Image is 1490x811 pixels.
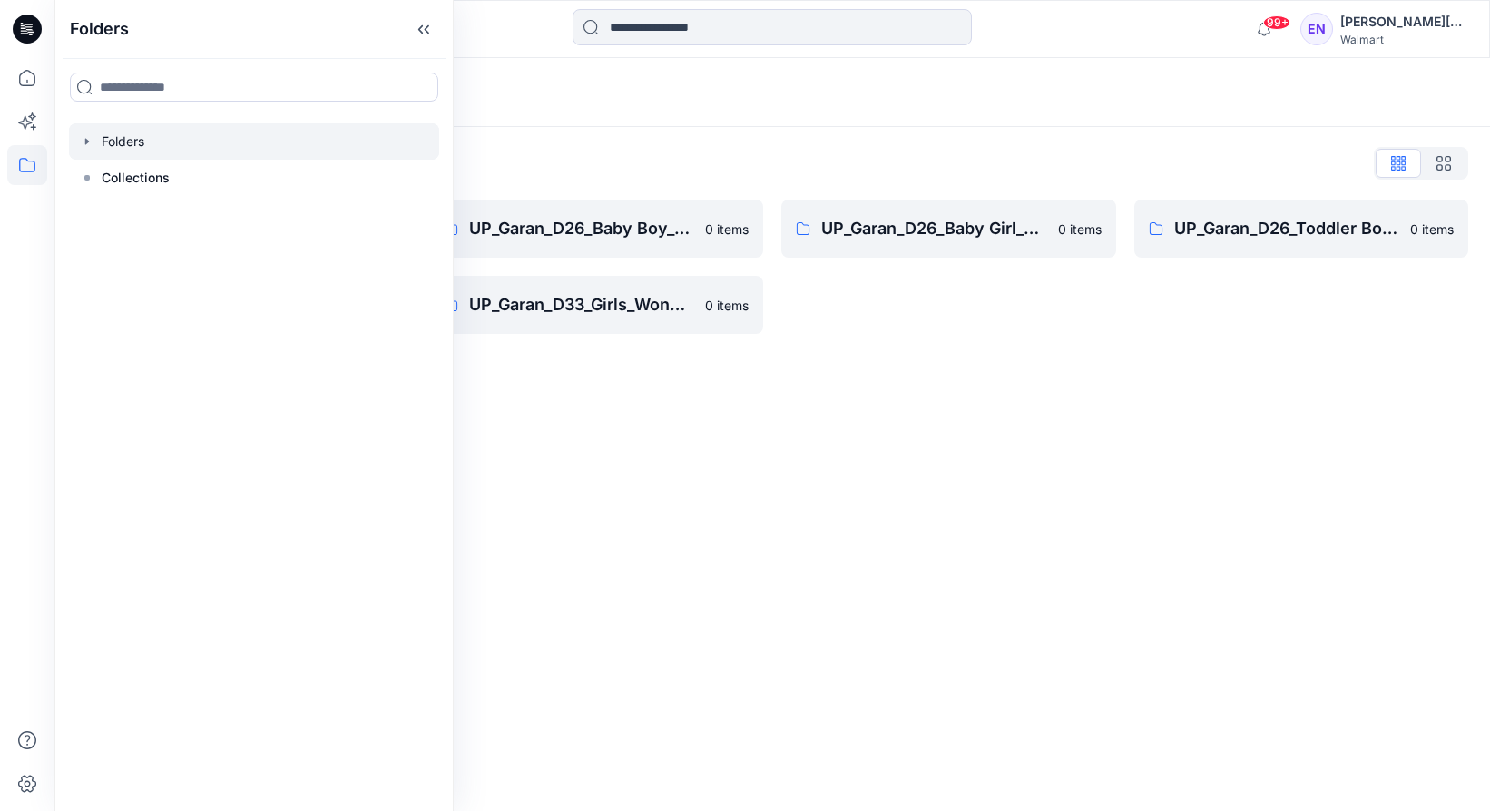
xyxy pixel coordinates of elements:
[1410,220,1454,239] p: 0 items
[1300,13,1333,45] div: EN
[705,296,749,315] p: 0 items
[705,220,749,239] p: 0 items
[469,216,695,241] p: UP_Garan_D26_Baby Boy_Wonder Nation
[1340,33,1467,46] div: Walmart
[469,292,695,318] p: UP_Garan_D33_Girls_Wonder Nation
[1058,220,1102,239] p: 0 items
[429,200,764,258] a: UP_Garan_D26_Baby Boy_Wonder Nation0 items
[781,200,1116,258] a: UP_Garan_D26_Baby Girl_Wonder Nation0 items
[1263,15,1290,30] span: 99+
[821,216,1047,241] p: UP_Garan_D26_Baby Girl_Wonder Nation
[1174,216,1400,241] p: UP_Garan_D26_Toddler Boy_Wonder_Nation
[429,276,764,334] a: UP_Garan_D33_Girls_Wonder Nation0 items
[102,167,170,189] p: Collections
[1134,200,1469,258] a: UP_Garan_D26_Toddler Boy_Wonder_Nation0 items
[1340,11,1467,33] div: [PERSON_NAME][DATE]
